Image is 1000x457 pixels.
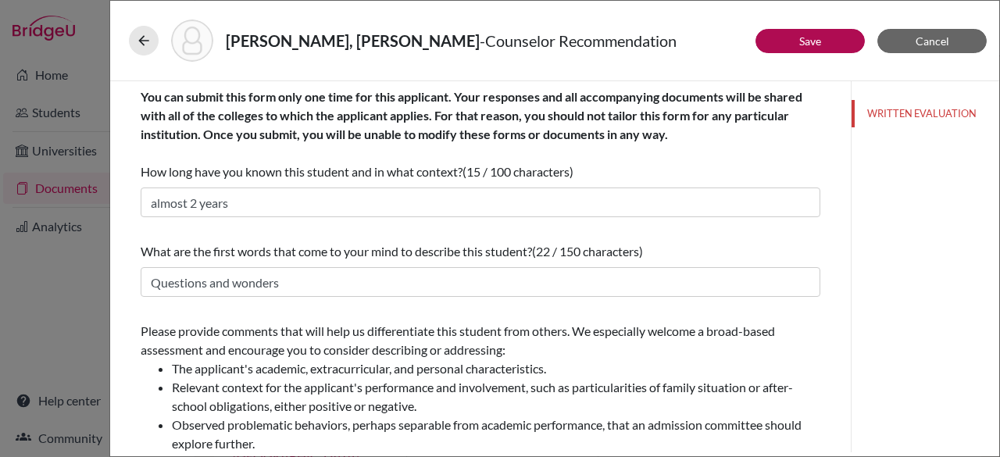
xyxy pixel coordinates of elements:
li: Observed problematic behaviors, perhaps separable from academic performance, that an admission co... [172,416,820,453]
span: (22 / 150 characters) [532,244,643,259]
span: How long have you known this student and in what context? [141,89,802,179]
li: Relevant context for the applicant's performance and involvement, such as particularities of fami... [172,378,820,416]
span: - Counselor Recommendation [480,31,677,50]
strong: [PERSON_NAME], [PERSON_NAME] [226,31,480,50]
span: (15 / 100 characters) [462,164,573,179]
span: Please provide comments that will help us differentiate this student from others. We especially w... [141,323,820,453]
li: The applicant's academic, extracurricular, and personal characteristics. [172,359,820,378]
span: What are the first words that come to your mind to describe this student? [141,244,532,259]
b: You can submit this form only one time for this applicant. Your responses and all accompanying do... [141,89,802,141]
button: WRITTEN EVALUATION [852,100,999,127]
